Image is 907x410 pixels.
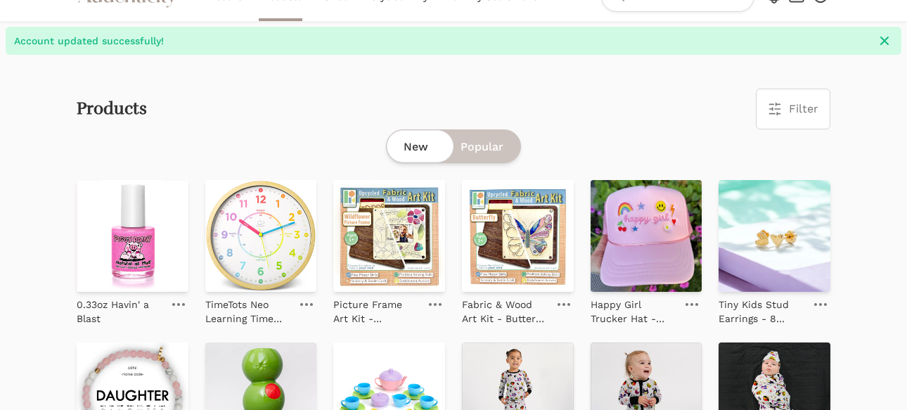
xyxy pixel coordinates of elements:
[591,292,677,326] a: Happy Girl Trucker Hat - Sundrop
[205,180,317,292] img: TimeTots Neo Learning Time Clock
[77,99,147,119] h2: Products
[14,34,869,48] span: Account updated successfully!
[333,292,420,326] a: Picture Frame Art Kit - Wildflower - Picto Kits (Copy)
[333,297,420,326] p: Picture Frame Art Kit - Wildflower - Picto Kits (Copy)
[757,89,830,129] button: Filter
[77,297,163,326] p: 0.33oz Havin' a Blast
[333,180,445,292] img: Picture Frame Art Kit - Wildflower - Picto Kits (Copy)
[404,139,428,155] span: New
[462,180,574,292] img: Fabric & Wood Art Kit - Butterfly - Picto Kits
[719,180,830,292] img: Tiny Kids Stud Earrings - 8 Designs - ETHICGOODS
[719,297,805,326] p: Tiny Kids Stud Earrings - 8 Designs - ETHICGOODS
[462,292,548,326] a: Fabric & Wood Art Kit - Butterfly - Picto Kits
[77,180,188,292] img: 0.33oz Havin' a Blast
[461,139,503,155] span: Popular
[789,101,818,117] span: Filter
[719,292,805,326] a: Tiny Kids Stud Earrings - 8 Designs - ETHICGOODS
[205,297,292,326] p: TimeTots Neo Learning Time Clock
[77,292,163,326] a: 0.33oz Havin' a Blast
[462,297,548,326] p: Fabric & Wood Art Kit - Butterfly - Picto Kits
[591,297,677,326] p: Happy Girl Trucker Hat - Sundrop
[205,292,292,326] a: TimeTots Neo Learning Time Clock
[591,180,702,292] img: Happy Girl Trucker Hat - Sundrop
